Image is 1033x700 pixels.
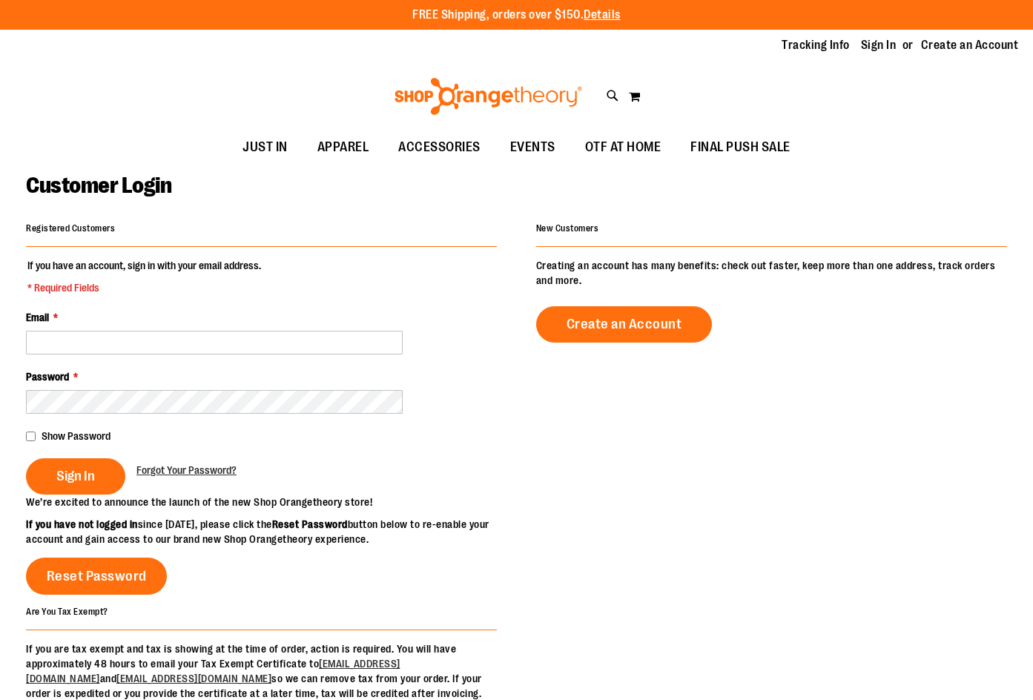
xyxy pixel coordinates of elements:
a: Details [584,8,621,22]
span: Password [26,371,69,383]
span: APPAREL [317,131,369,164]
span: JUST IN [242,131,288,164]
a: ACCESSORIES [383,131,495,165]
span: Create an Account [567,316,682,332]
span: Forgot Your Password? [136,464,237,476]
strong: If you have not logged in [26,518,138,530]
a: Create an Account [921,37,1019,53]
legend: If you have an account, sign in with your email address. [26,258,263,295]
span: * Required Fields [27,280,261,295]
a: [EMAIL_ADDRESS][DOMAIN_NAME] [116,673,271,684]
p: since [DATE], please click the button below to re-enable your account and gain access to our bran... [26,517,517,547]
p: Creating an account has many benefits: check out faster, keep more than one address, track orders... [536,258,1007,288]
span: Show Password [42,430,110,442]
a: Forgot Your Password? [136,463,237,478]
a: Sign In [861,37,897,53]
strong: Registered Customers [26,223,115,234]
a: APPAREL [303,131,384,165]
span: Sign In [56,468,95,484]
span: EVENTS [510,131,555,164]
span: ACCESSORIES [398,131,481,164]
strong: New Customers [536,223,599,234]
span: Reset Password [47,568,147,584]
a: Tracking Info [782,37,850,53]
span: Email [26,311,49,323]
button: Sign In [26,458,125,495]
a: OTF AT HOME [570,131,676,165]
a: EVENTS [495,131,570,165]
a: Create an Account [536,306,713,343]
strong: Are You Tax Exempt? [26,606,108,616]
p: We’re excited to announce the launch of the new Shop Orangetheory store! [26,495,517,509]
span: FINAL PUSH SALE [690,131,791,164]
a: JUST IN [228,131,303,165]
a: Reset Password [26,558,167,595]
img: Shop Orangetheory [392,78,584,115]
strong: Reset Password [272,518,348,530]
span: OTF AT HOME [585,131,661,164]
p: FREE Shipping, orders over $150. [412,7,621,24]
a: FINAL PUSH SALE [676,131,805,165]
span: Customer Login [26,173,171,198]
